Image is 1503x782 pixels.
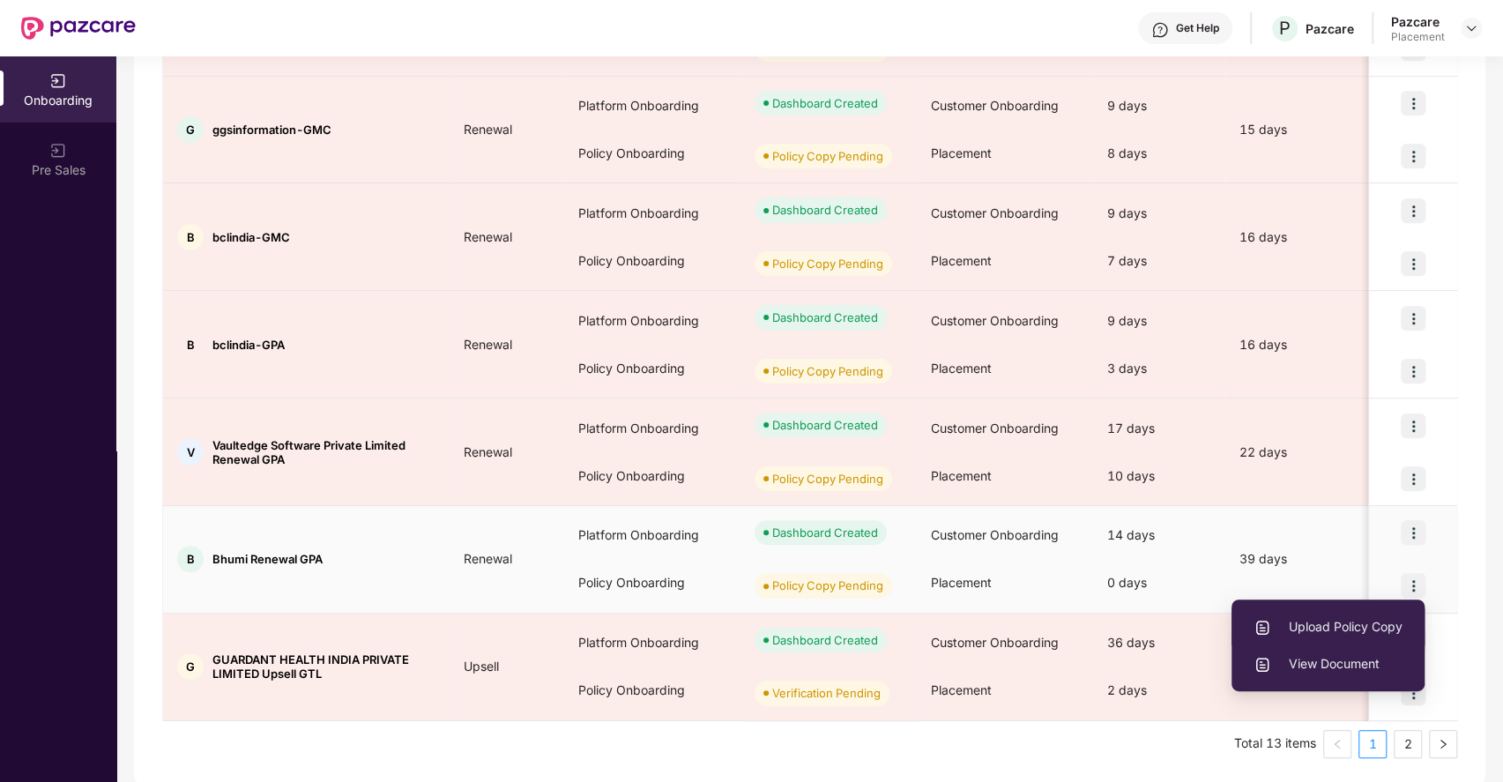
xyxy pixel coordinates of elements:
[1395,731,1421,757] a: 2
[1093,405,1225,452] div: 17 days
[772,94,878,112] div: Dashboard Created
[450,229,526,244] span: Renewal
[1093,619,1225,667] div: 36 days
[1279,18,1291,39] span: P
[564,405,740,452] div: Platform Onboarding
[1225,549,1375,569] div: 39 days
[772,147,883,165] div: Policy Copy Pending
[1254,656,1271,674] img: svg+xml;base64,PHN2ZyBpZD0iVXBsb2FkX0xvZ3MiIGRhdGEtbmFtZT0iVXBsb2FkIExvZ3MiIHhtbG5zPSJodHRwOi8vd3...
[1093,130,1225,177] div: 8 days
[931,313,1059,328] span: Customer Onboarding
[1394,730,1422,758] li: 2
[772,416,878,434] div: Dashboard Created
[772,255,883,272] div: Policy Copy Pending
[1225,227,1375,247] div: 16 days
[1093,190,1225,237] div: 9 days
[1093,559,1225,607] div: 0 days
[212,230,290,244] span: bclindia-GMC
[212,123,331,137] span: ggsinformation-GMC
[931,468,992,483] span: Placement
[931,145,992,160] span: Placement
[1093,345,1225,392] div: 3 days
[1093,452,1225,500] div: 10 days
[212,552,323,566] span: Bhumi Renewal GPA
[1401,413,1425,438] img: icon
[1401,91,1425,115] img: icon
[564,511,740,559] div: Platform Onboarding
[564,82,740,130] div: Platform Onboarding
[49,72,67,90] img: svg+xml;base64,PHN2ZyB3aWR0aD0iMjAiIGhlaWdodD0iMjAiIHZpZXdCb3g9IjAgMCAyMCAyMCIgZmlsbD0ibm9uZSIgeG...
[1306,20,1354,37] div: Pazcare
[1093,297,1225,345] div: 9 days
[1401,520,1425,545] img: icon
[564,237,740,285] div: Policy Onboarding
[1438,739,1448,749] span: right
[772,684,881,702] div: Verification Pending
[564,190,740,237] div: Platform Onboarding
[772,470,883,488] div: Policy Copy Pending
[1093,82,1225,130] div: 9 days
[1225,443,1375,462] div: 22 days
[1401,306,1425,331] img: icon
[931,682,992,697] span: Placement
[1359,731,1386,757] a: 1
[177,439,204,465] div: V
[772,201,878,219] div: Dashboard Created
[212,652,435,681] span: GUARDANT HEALTH INDIA PRIVATE LIMITED Upsell GTL
[772,524,878,541] div: Dashboard Created
[931,635,1059,650] span: Customer Onboarding
[177,224,204,250] div: B
[772,309,878,326] div: Dashboard Created
[1093,237,1225,285] div: 7 days
[1176,21,1219,35] div: Get Help
[1391,13,1445,30] div: Pazcare
[1234,730,1316,758] li: Total 13 items
[931,421,1059,436] span: Customer Onboarding
[1254,654,1403,674] span: View Document
[931,527,1059,542] span: Customer Onboarding
[931,205,1059,220] span: Customer Onboarding
[931,253,992,268] span: Placement
[1401,251,1425,276] img: icon
[564,559,740,607] div: Policy Onboarding
[450,337,526,352] span: Renewal
[931,575,992,590] span: Placement
[1225,120,1375,139] div: 15 days
[772,631,878,649] div: Dashboard Created
[1358,730,1387,758] li: 1
[564,297,740,345] div: Platform Onboarding
[1401,466,1425,491] img: icon
[1323,730,1351,758] li: Previous Page
[1093,667,1225,714] div: 2 days
[1401,359,1425,384] img: icon
[931,98,1059,113] span: Customer Onboarding
[1151,21,1169,39] img: svg+xml;base64,PHN2ZyBpZD0iSGVscC0zMngzMiIgeG1sbnM9Imh0dHA6Ly93d3cudzMub3JnLzIwMDAvc3ZnIiB3aWR0aD...
[564,667,740,714] div: Policy Onboarding
[1093,511,1225,559] div: 14 days
[1464,21,1478,35] img: svg+xml;base64,PHN2ZyBpZD0iRHJvcGRvd24tMzJ4MzIiIHhtbG5zPSJodHRwOi8vd3d3LnczLm9yZy8yMDAwL3N2ZyIgd2...
[772,577,883,594] div: Policy Copy Pending
[1254,619,1271,637] img: svg+xml;base64,PHN2ZyBpZD0iVXBsb2FkX0xvZ3MiIGRhdGEtbmFtZT0iVXBsb2FkIExvZ3MiIHhtbG5zPSJodHRwOi8vd3...
[1401,198,1425,223] img: icon
[1391,30,1445,44] div: Placement
[177,546,204,572] div: B
[564,452,740,500] div: Policy Onboarding
[177,331,204,358] div: B
[450,122,526,137] span: Renewal
[177,116,204,143] div: G
[1225,335,1375,354] div: 16 days
[1401,573,1425,598] img: icon
[1401,144,1425,168] img: icon
[564,345,740,392] div: Policy Onboarding
[450,551,526,566] span: Renewal
[1323,730,1351,758] button: left
[1332,739,1343,749] span: left
[212,338,285,352] span: bclindia-GPA
[49,142,67,160] img: svg+xml;base64,PHN2ZyB3aWR0aD0iMjAiIGhlaWdodD0iMjAiIHZpZXdCb3g9IjAgMCAyMCAyMCIgZmlsbD0ibm9uZSIgeG...
[212,438,435,466] span: Vaultedge Software Private Limited Renewal GPA
[450,659,513,674] span: Upsell
[1429,730,1457,758] button: right
[564,619,740,667] div: Platform Onboarding
[21,17,136,40] img: New Pazcare Logo
[772,362,883,380] div: Policy Copy Pending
